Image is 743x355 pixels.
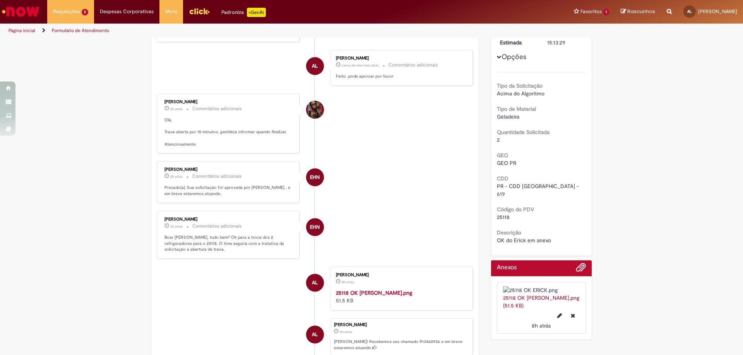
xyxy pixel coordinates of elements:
[310,168,320,187] span: EHN
[221,8,266,17] div: Padroniza
[336,289,412,296] a: 25118 OK [PERSON_NAME].png
[306,326,324,343] div: Anderson Carlos Da Luz
[497,136,500,143] span: 2
[312,57,318,75] span: AL
[566,309,580,322] button: Excluir 25118 OK ERICK.png
[497,183,580,197] span: PR - CDD [GEOGRAPHIC_DATA] - 619
[82,9,88,15] span: 2
[687,9,692,14] span: AL
[576,262,586,276] button: Adicionar anexos
[170,224,183,229] span: 2h atrás
[532,322,551,329] time: 29/08/2025 09:05:53
[6,24,490,38] ul: Trilhas de página
[164,167,293,172] div: [PERSON_NAME]
[580,8,602,15] span: Favoritos
[192,105,242,112] small: Comentários adicionais
[52,27,109,34] a: Formulário de Atendimento
[497,105,536,112] b: Tipo de Material
[342,280,354,284] span: 8h atrás
[342,63,379,68] time: 29/08/2025 15:27:39
[170,107,183,111] time: 29/08/2025 14:14:30
[306,57,324,75] div: Anderson Carlos Da Luz
[497,113,519,120] span: Geladeira
[497,160,516,166] span: GEO PR
[336,273,465,277] div: [PERSON_NAME]
[532,322,551,329] span: 8h atrás
[497,152,508,159] b: GEO
[164,100,293,104] div: [PERSON_NAME]
[340,330,352,334] time: 29/08/2025 09:05:57
[310,218,320,236] span: EHN
[247,8,266,17] p: +GenAi
[621,8,655,15] a: Rascunhos
[189,5,210,17] img: click_logo_yellow_360x200.png
[497,206,534,213] b: Código do PDV
[497,229,521,236] b: Descrição
[9,27,35,34] a: Página inicial
[627,8,655,15] span: Rascunhos
[342,280,354,284] time: 29/08/2025 09:05:53
[497,129,550,136] b: Quantidade Solicitada
[192,223,242,229] small: Comentários adicionais
[494,31,542,46] dt: Conclusão Estimada
[336,289,465,304] div: 51.5 KB
[1,4,41,19] img: ServiceNow
[164,185,293,197] p: Prezado(a), Sua solicitação foi aprovada por [PERSON_NAME] , e em breve estaremos atuando.
[553,309,567,322] button: Editar nome de arquivo 25118 OK ERICK.png
[306,274,324,292] div: Anderson Carlos Da Luz
[334,339,469,351] p: [PERSON_NAME]! Recebemos seu chamado R13460936 e em breve estaremos atuando.
[53,8,80,15] span: Requisições
[497,90,544,97] span: Acima do Algoritmo
[497,237,551,244] span: OK do Erick em anexo
[100,8,154,15] span: Despesas Corporativas
[312,273,318,292] span: AL
[497,82,543,89] b: Tipo da Solicitação
[170,224,183,229] time: 29/08/2025 14:13:26
[336,73,465,80] p: Feito ,pode aprovar por favor
[164,117,293,148] p: Olá, Trava aberta por 10 minutos, gentileza informar quando finalizar Atenciosamente
[192,173,242,180] small: Comentários adicionais
[340,330,352,334] span: 8h atrás
[306,101,324,119] div: Desiree da Silva Germano
[170,174,183,179] time: 29/08/2025 14:13:29
[165,8,177,15] span: More
[497,214,510,221] span: 25118
[503,294,579,309] a: 25118 OK [PERSON_NAME].png (51.5 KB)
[334,323,469,327] div: [PERSON_NAME]
[497,264,517,271] h2: Anexos
[497,175,508,182] b: CDD
[389,62,438,68] small: Comentários adicionais
[170,107,183,111] span: 2h atrás
[312,325,318,344] span: AL
[164,217,293,222] div: [PERSON_NAME]
[503,286,580,294] img: 25118 OK ERICK.png
[547,31,583,46] div: [DATE] 15:13:29
[306,168,324,186] div: Erick Henrique Nery
[603,9,609,15] span: 1
[698,8,737,15] span: [PERSON_NAME]
[336,56,465,61] div: [PERSON_NAME]
[342,63,379,68] span: cerca de uma hora atrás
[306,218,324,236] div: Erick Henrique Nery
[170,174,183,179] span: 2h atrás
[164,234,293,253] p: Boar [PERSON_NAME], tudo bem? Ok para a troca dos 2 refrigeradores para o 25118. O time seguirá c...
